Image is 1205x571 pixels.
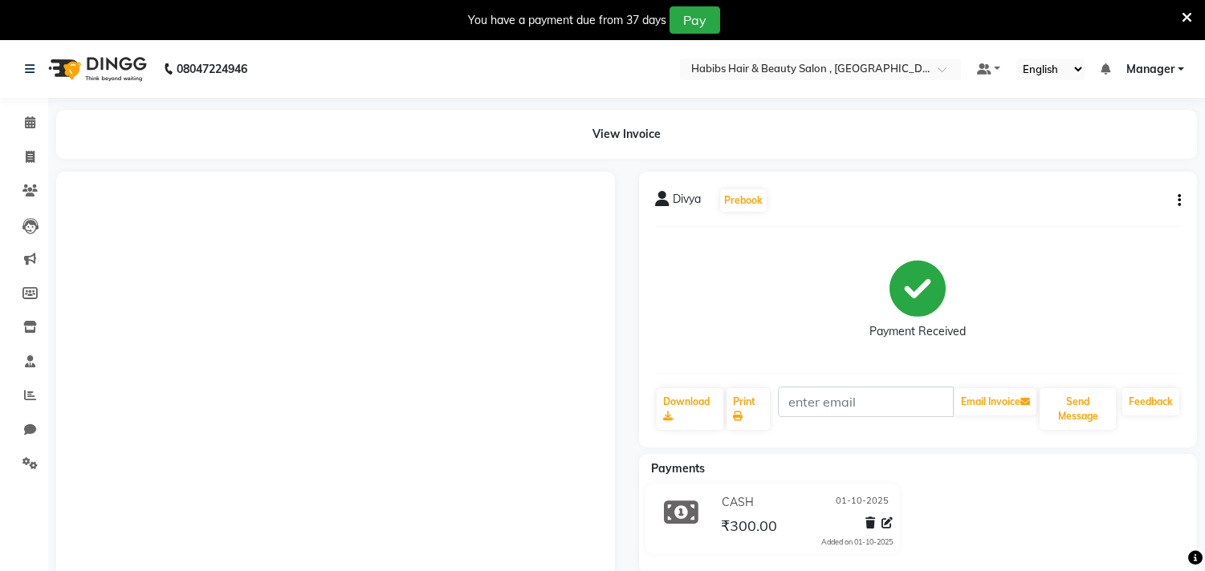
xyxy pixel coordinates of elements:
b: 08047224946 [177,47,247,91]
span: 01-10-2025 [836,494,889,511]
div: Payment Received [869,323,966,340]
button: Send Message [1040,388,1116,430]
a: Print [727,388,770,430]
span: Manager [1126,61,1174,78]
div: Added on 01-10-2025 [821,537,893,548]
a: Download [657,388,723,430]
div: View Invoice [56,110,1197,159]
span: Payments [651,461,705,476]
span: ₹300.00 [721,516,777,539]
button: Email Invoice [955,388,1036,415]
button: Prebook [720,189,767,212]
img: logo [41,47,151,91]
a: Feedback [1122,388,1179,415]
div: You have a payment due from 37 days [468,12,666,29]
input: enter email [778,387,954,417]
button: Pay [670,6,720,34]
span: CASH [722,494,754,511]
span: Divya [673,191,701,213]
